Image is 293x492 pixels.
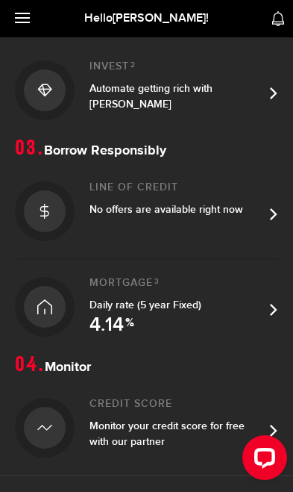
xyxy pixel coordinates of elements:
[89,299,201,311] span: Daily rate (5 year Fixed)
[89,60,263,73] h2: Invest
[154,277,160,286] sup: 3
[89,398,263,411] h2: Credit Score
[89,420,245,448] span: Monitor your credit score for free with our partner
[15,164,278,258] a: Line of creditNo offers are available right now
[130,60,136,69] sup: 2
[230,429,293,492] iframe: LiveChat chat widget
[113,11,206,25] span: [PERSON_NAME]
[89,181,263,194] h2: Line of credit
[15,258,278,354] a: Mortgage3Daily rate (5 year Fixed) 4.14 %
[89,316,124,335] span: 4.14
[125,317,134,335] span: %
[15,43,278,137] a: Invest2Automate getting rich with [PERSON_NAME]
[15,137,278,164] h1: Borrow Responsibly
[89,277,263,290] h2: Mortgage
[15,381,278,475] a: Credit ScoreMonitor your credit score for free with our partner
[89,203,243,216] span: No offers are available right now
[15,354,278,381] h1: Monitor
[89,82,212,110] span: Automate getting rich with [PERSON_NAME]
